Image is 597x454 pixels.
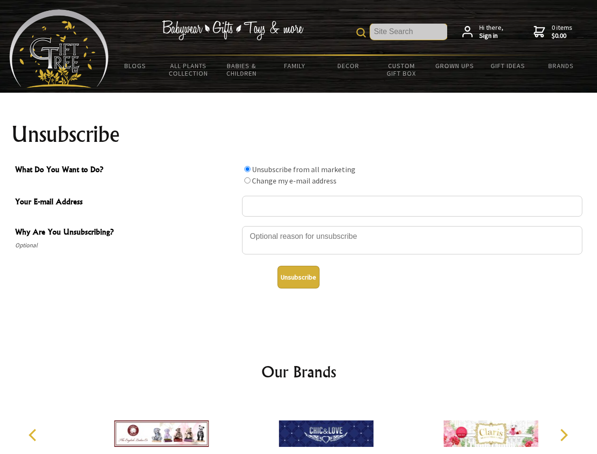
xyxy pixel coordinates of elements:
button: Previous [24,425,44,445]
img: Babywear - Gifts - Toys & more [162,20,303,40]
a: 0 items$0.00 [534,24,572,40]
strong: $0.00 [552,32,572,40]
a: All Plants Collection [162,56,216,83]
input: What Do You Want to Do? [244,177,251,183]
label: Unsubscribe from all marketing [252,165,355,174]
img: product search [356,28,366,37]
label: Change my e-mail address [252,176,337,185]
input: Your E-mail Address [242,196,582,217]
h1: Unsubscribe [11,123,586,146]
img: Babyware - Gifts - Toys and more... [9,9,109,88]
input: Site Search [370,24,447,40]
a: Custom Gift Box [375,56,428,83]
strong: Sign in [479,32,503,40]
button: Unsubscribe [277,266,320,288]
button: Next [553,425,574,445]
textarea: Why Are You Unsubscribing? [242,226,582,254]
span: What Do You Want to Do? [15,164,237,177]
a: Family [268,56,322,76]
span: Optional [15,240,237,251]
a: Hi there,Sign in [462,24,503,40]
span: 0 items [552,23,572,40]
span: Why Are You Unsubscribing? [15,226,237,240]
a: Brands [535,56,588,76]
span: Your E-mail Address [15,196,237,210]
a: Babies & Children [215,56,268,83]
a: Grown Ups [428,56,481,76]
input: What Do You Want to Do? [244,166,251,172]
h2: Our Brands [19,360,579,383]
a: BLOGS [109,56,162,76]
a: Gift Ideas [481,56,535,76]
a: Decor [321,56,375,76]
span: Hi there, [479,24,503,40]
